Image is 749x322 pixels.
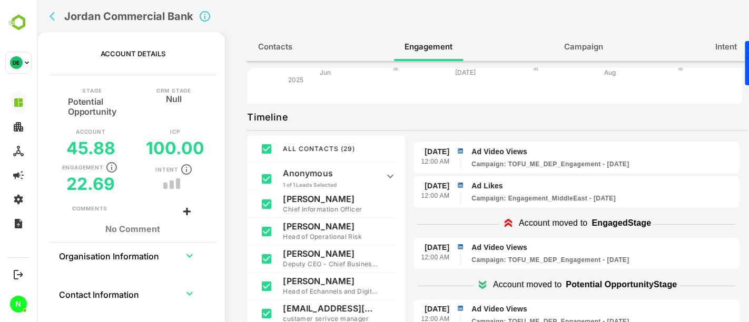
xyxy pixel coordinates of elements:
[418,68,439,76] text: [DATE]
[10,296,27,313] div: N
[145,286,161,301] button: expand row
[384,157,412,167] p: 12:00 AM
[27,10,156,23] h2: Jordan Commercial Bank
[567,68,579,76] text: Aug
[119,167,142,172] p: Intent
[209,33,712,61] div: full width tabs example
[388,146,412,157] p: [DATE]
[219,163,360,190] div: Anonymous1 of 1 Leads Selected
[64,49,129,58] p: Account Details
[368,40,416,54] span: Engagement
[109,138,167,158] h5: 100.00
[246,181,341,188] p: 1 of 1 Leads Selected
[10,8,26,24] button: back
[529,278,640,291] p: Potential Opportunity Stage
[29,138,78,158] h5: 45.88
[35,224,157,234] h1: No Comment
[527,40,566,54] span: Campaign
[435,242,698,253] p: Ad Video Views
[22,243,135,268] th: Organisation Information
[39,129,69,134] p: Account
[435,194,579,203] p: Engagement_MiddleEast - Nov 20, 2023
[388,180,412,191] p: [DATE]
[482,217,550,229] p: Account moved to
[640,65,646,72] text: 16
[435,146,698,157] p: Ad Video Views
[388,304,412,314] p: [DATE]
[133,129,143,134] p: ICP
[11,267,25,281] button: Logout
[222,40,256,54] span: Contacts
[120,88,154,93] p: CRM Stage
[129,93,145,102] h5: Null
[246,145,318,153] span: ALL CONTACTS ( 29 )
[5,13,32,33] img: BambooboxLogoMark.f1c84d78b4c51b1a7b5f700c9845e183.svg
[435,255,592,265] p: TOFU_ME_DEP_Engagement - Jul 24, 2025
[388,242,412,253] p: [DATE]
[678,40,700,54] span: Intent
[31,93,80,117] h5: Potential Opportunity
[25,165,67,170] p: Engagement
[435,159,592,169] p: TOFU_ME_DEP_Engagement - Jul 24, 2025
[384,191,412,202] p: 12:00 AM
[435,304,698,315] p: Ad Video Views
[384,253,412,263] p: 12:00 AM
[145,182,148,185] button: trend
[246,259,341,269] p: Deputy CEO - Chief Business Officer
[45,88,65,93] p: Stage
[419,146,428,156] img: linkedin.png
[22,281,135,306] th: Contact Information
[246,286,341,297] p: Head of Echannels and Digital services
[555,217,614,229] p: Engaged Stage
[210,109,251,126] p: Timeline
[162,10,174,23] svg: Click to close Account details panel
[246,194,341,204] p: [PERSON_NAME]
[419,242,428,251] img: linkedin.png
[356,65,361,72] text: 16
[246,204,341,215] p: Chief Information Officer
[456,278,525,291] p: Account moved to
[419,180,428,190] img: linkedin.png
[251,76,267,84] text: 2025
[30,174,78,194] h5: 22.69
[246,303,341,314] p: [EMAIL_ADDRESS][DOMAIN_NAME]
[246,168,341,178] p: Anonymous
[145,248,161,264] button: expand row
[246,248,341,259] p: [PERSON_NAME]
[435,180,698,192] p: Ad Likes
[246,232,341,242] p: Head of Operational Risk
[246,221,341,232] p: [PERSON_NAME]
[496,65,501,72] text: 16
[283,68,294,76] text: Jun
[10,56,23,69] div: DE
[419,304,428,313] img: linkedin.png
[35,205,71,213] div: Comments
[246,276,341,286] p: [PERSON_NAME]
